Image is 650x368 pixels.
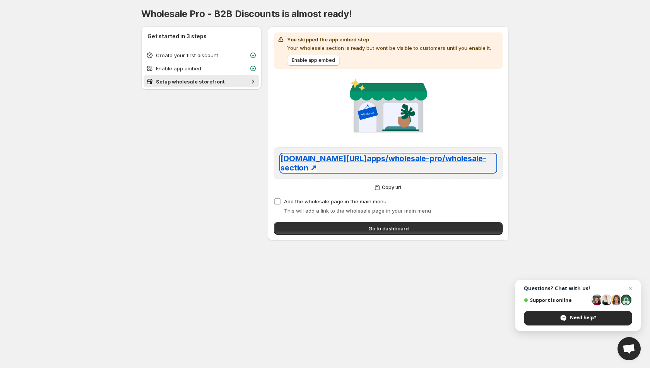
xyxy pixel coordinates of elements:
[281,154,486,172] span: [DOMAIN_NAME][URL] apps/wholesale-pro/wholesale-section ↗
[281,154,496,172] a: [DOMAIN_NAME][URL]apps/wholesale-pro/wholesale-section ↗
[287,36,491,43] h2: You skipped the app embed step
[524,297,589,303] span: Support is online
[284,198,387,204] span: Add the wholesale page in the main menu
[382,184,401,191] span: Copy url
[524,285,632,291] span: Questions? Chat with us!
[570,314,596,321] span: Need help?
[368,225,409,232] span: Go to dashboard
[274,222,503,235] button: Go to dashboard
[287,55,340,66] button: Enable app embed
[284,208,431,214] span: This will add a link to the wholesale page in your main menu
[524,311,632,325] span: Need help?
[617,337,641,360] a: Open chat
[287,44,491,52] p: Your wholesale section is ready but wont be visible to customers until you enable it.
[147,32,255,40] h2: Get started in 3 steps
[156,52,218,58] span: Create your first discount
[361,111,374,117] text: Wholesale
[274,182,503,193] button: Copy url
[292,57,335,63] span: Enable app embed
[156,65,201,72] span: Enable app embed
[156,78,225,85] span: Setup wholesale storefront
[141,8,509,20] h1: Wholesale Pro - B2B Discounts is almost ready!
